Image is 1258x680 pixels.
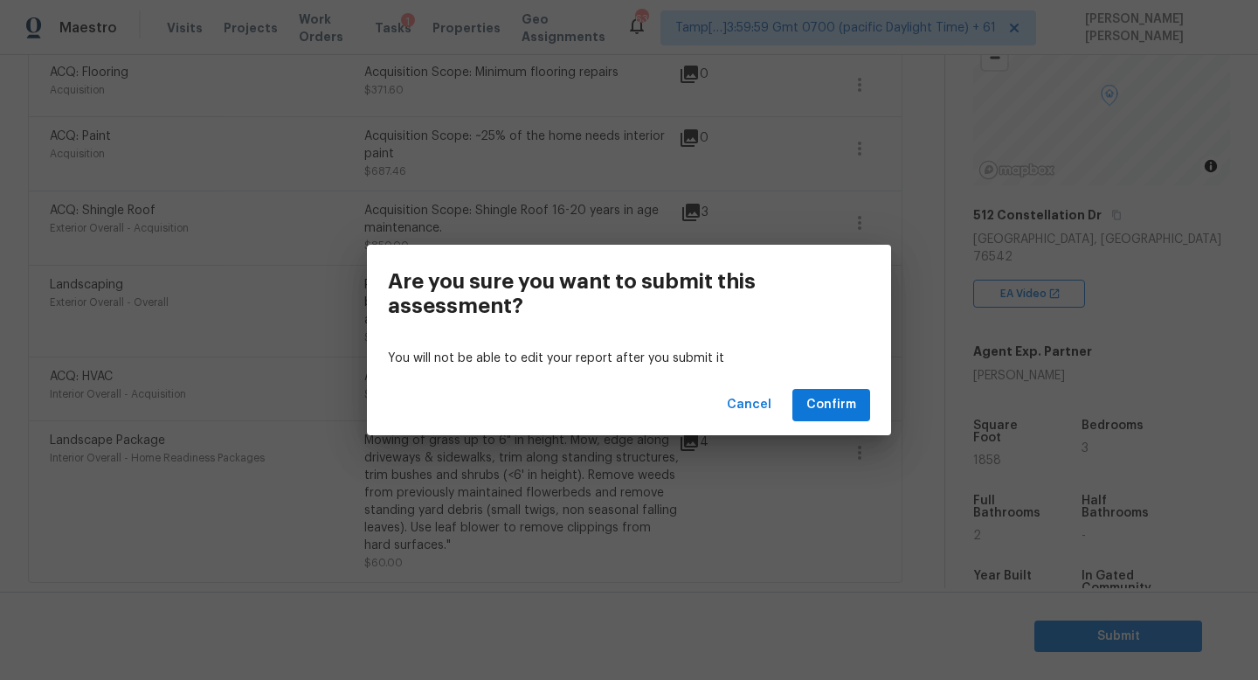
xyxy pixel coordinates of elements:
span: Cancel [727,394,771,416]
h3: Are you sure you want to submit this assessment? [388,269,791,318]
span: Confirm [806,394,856,416]
button: Confirm [792,389,870,421]
button: Cancel [720,389,778,421]
p: You will not be able to edit your report after you submit it [388,350,870,368]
